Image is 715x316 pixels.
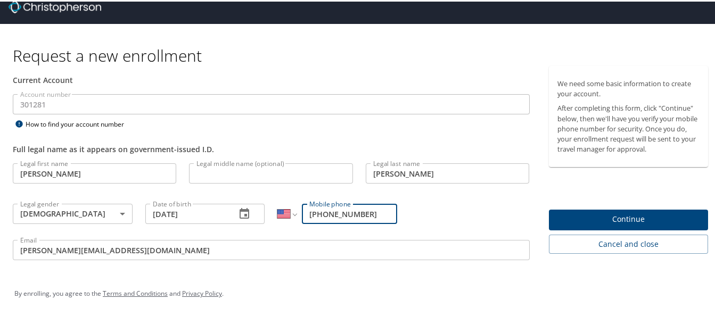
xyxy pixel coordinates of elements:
p: After completing this form, click "Continue" below, then we'll have you verify your mobile phone ... [557,102,700,153]
a: Terms and Conditions [103,287,168,296]
div: [DEMOGRAPHIC_DATA] [13,202,133,222]
a: Privacy Policy [182,287,222,296]
span: Continue [557,211,700,224]
button: Continue [549,208,709,229]
p: We need some basic information to create your account. [557,77,700,97]
button: Cancel and close [549,233,709,253]
div: Current Account [13,73,530,84]
input: Enter phone number [302,202,397,222]
div: How to find your account number [13,116,146,129]
input: MM/DD/YYYY [145,202,228,222]
span: Cancel and close [557,236,700,250]
div: By enrolling, you agree to the and . [14,279,709,305]
div: Full legal name as it appears on government-issued I.D. [13,142,530,153]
